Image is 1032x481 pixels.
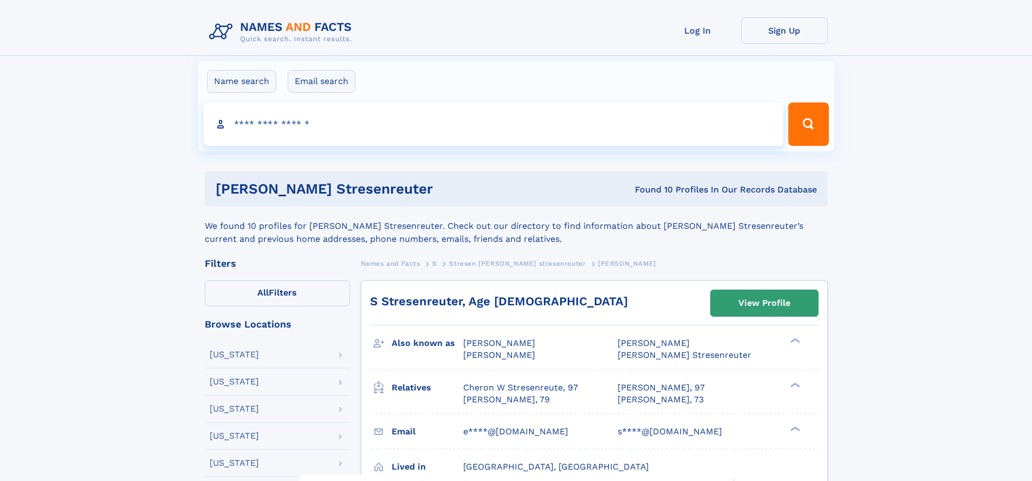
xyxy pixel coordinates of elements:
div: [US_STATE] [210,459,259,467]
label: Filters [205,280,350,306]
a: View Profile [711,290,818,316]
h3: Relatives [392,379,463,397]
span: [PERSON_NAME] [463,350,535,360]
span: All [257,287,269,298]
h3: Also known as [392,334,463,352]
label: Email search [288,70,355,93]
div: ❯ [788,381,801,388]
div: ❯ [788,337,801,344]
a: [PERSON_NAME], 97 [618,382,705,394]
div: [US_STATE] [210,377,259,386]
a: [PERSON_NAME], 73 [618,394,704,406]
span: [PERSON_NAME] [618,338,690,348]
span: Stresen [PERSON_NAME] stresenreuter [449,260,586,267]
a: S Stresenreuter, Age [DEMOGRAPHIC_DATA] [370,294,628,308]
span: [PERSON_NAME] [463,338,535,348]
a: Stresen [PERSON_NAME] stresenreuter [449,256,586,270]
div: ❯ [788,425,801,432]
div: View Profile [738,291,790,316]
a: Cheron W Stresenreute, 97 [463,382,578,394]
button: Search Button [788,102,828,146]
div: We found 10 profiles for [PERSON_NAME] Stresenreuter. Check out our directory to find information... [205,207,828,246]
h3: Email [392,422,463,441]
h1: [PERSON_NAME] Stresenreuter [216,182,534,196]
span: S [432,260,437,267]
a: Names and Facts [361,256,420,270]
a: Sign Up [741,17,828,44]
span: [PERSON_NAME] [598,260,656,267]
div: [US_STATE] [210,432,259,440]
h3: Lived in [392,458,463,476]
img: Logo Names and Facts [205,17,361,47]
input: search input [204,102,784,146]
div: Filters [205,259,350,268]
span: [PERSON_NAME] Stresenreuter [618,350,751,360]
div: Found 10 Profiles In Our Records Database [534,184,817,196]
a: [PERSON_NAME], 79 [463,394,550,406]
div: [US_STATE] [210,350,259,359]
a: Log In [654,17,741,44]
span: [GEOGRAPHIC_DATA], [GEOGRAPHIC_DATA] [463,461,649,472]
div: Browse Locations [205,319,350,329]
div: [US_STATE] [210,405,259,413]
label: Name search [207,70,276,93]
a: S [432,256,437,270]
